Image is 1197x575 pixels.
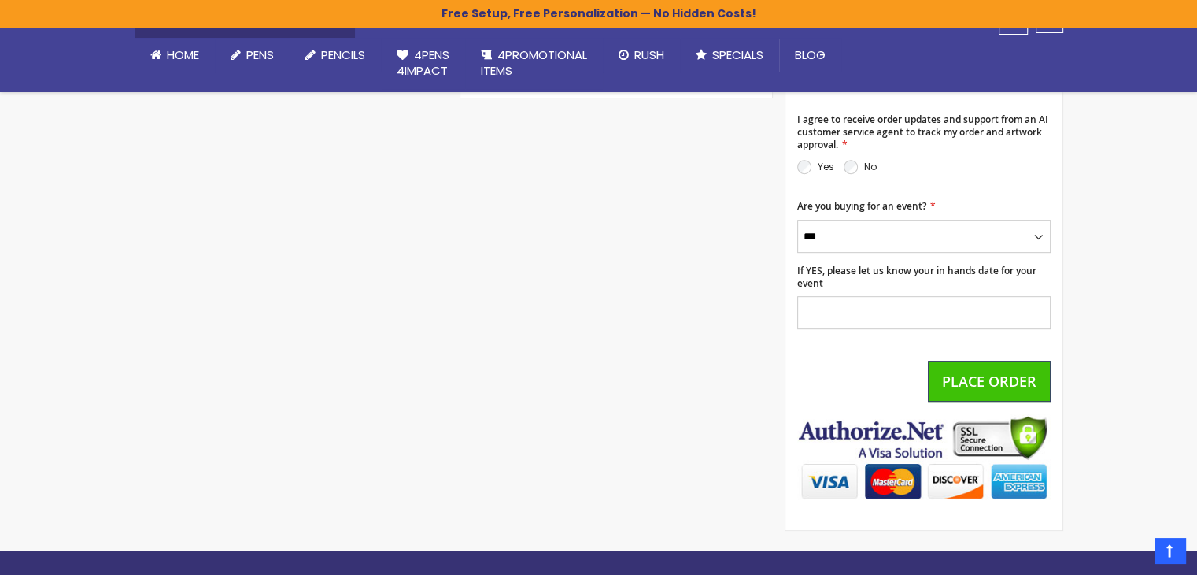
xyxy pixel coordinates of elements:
span: Pens [246,46,274,63]
a: 4Pens4impact [381,38,465,89]
a: Home [135,38,215,72]
a: Top [1155,538,1185,563]
span: Rush [634,46,664,63]
label: Yes [818,160,834,173]
span: 4PROMOTIONAL ITEMS [481,46,587,79]
a: Rush [603,38,680,72]
a: Blog [779,38,841,72]
span: 4Pens 4impact [397,46,449,79]
span: If YES, please let us know your in hands date for your event [797,264,1036,290]
span: I agree to receive order updates and support from an AI customer service agent to track my order ... [797,113,1048,151]
button: Place Order [928,361,1051,402]
a: Pens [215,38,290,72]
span: Pencils [321,46,365,63]
a: 4PROMOTIONALITEMS [465,38,603,89]
span: Place Order [942,372,1036,391]
a: Pencils [290,38,381,72]
label: No [864,160,877,173]
span: Home [167,46,199,63]
a: Specials [680,38,779,72]
span: Blog [795,46,826,63]
span: Specials [712,46,763,63]
span: Are you buying for an event? [797,199,926,213]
